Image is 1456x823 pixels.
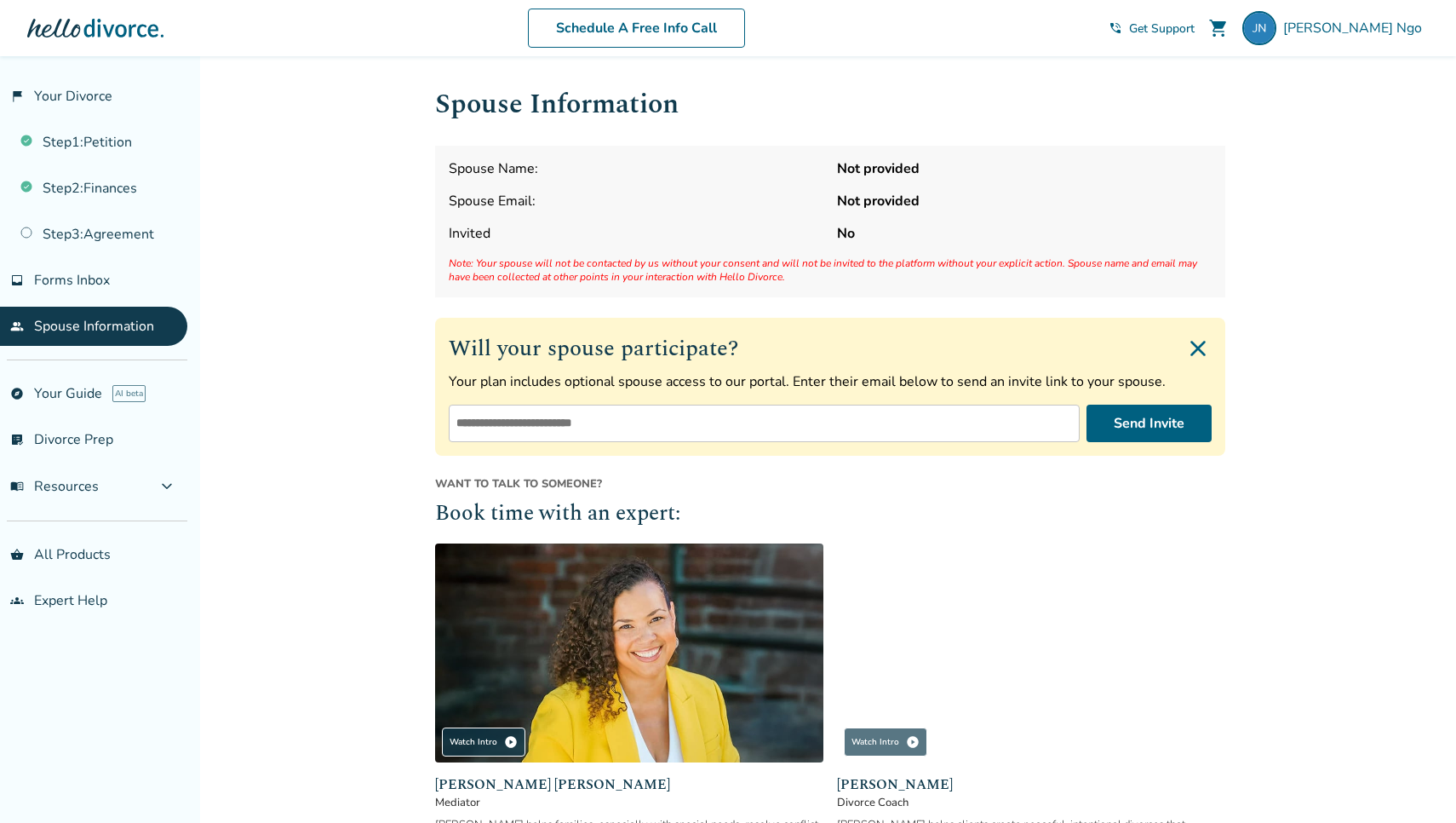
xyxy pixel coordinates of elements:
[10,89,24,103] span: flag_2
[1184,335,1212,362] img: Close invite form
[449,192,823,210] span: Spouse Email:
[449,224,823,243] span: Invited
[906,735,920,749] span: play_circle
[837,774,1225,795] span: [PERSON_NAME]
[442,728,525,757] div: Watch Intro
[435,544,823,763] img: Claudia Brown Coulter
[1109,20,1195,37] a: phone_in_talkGet Support
[528,9,745,48] a: Schedule A Free Info Call
[1242,11,1276,45] img: jessica.ngo0406@gmail.com
[10,273,24,287] span: inbox
[435,83,1225,125] h1: Spouse Information
[10,387,24,400] span: explore
[34,271,110,290] span: Forms Inbox
[10,319,24,333] span: people
[435,774,823,795] span: [PERSON_NAME] [PERSON_NAME]
[10,480,24,493] span: menu_book
[449,372,1212,391] p: Your plan includes optional spouse access to our portal. Enter their email below to send an invit...
[837,544,1225,763] img: James Traub
[112,385,146,402] span: AI beta
[844,728,927,757] div: Watch Intro
[157,476,177,497] span: expand_more
[837,192,1212,210] strong: Not provided
[1109,21,1122,35] span: phone_in_talk
[10,433,24,446] span: list_alt_check
[504,735,518,749] span: play_circle
[837,224,1212,243] strong: No
[435,476,1225,492] span: Want to talk to someone?
[449,331,1212,365] h2: Will your spouse participate?
[1129,20,1195,37] span: Get Support
[10,548,24,561] span: shopping_basket
[449,159,823,178] span: Spouse Name:
[435,795,823,810] span: Mediator
[449,256,1212,284] span: Note: Your spouse will not be contacted by us without your consent and will not be invited to the...
[1283,19,1429,37] span: [PERSON_NAME] Ngo
[435,498,1225,531] h2: Book time with an expert:
[1208,18,1229,38] span: shopping_cart
[1086,405,1212,442] button: Send Invite
[837,795,1225,810] span: Divorce Coach
[837,159,1212,178] strong: Not provided
[1371,741,1456,823] iframe: Chat Widget
[10,477,99,496] span: Resources
[10,594,24,607] span: groups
